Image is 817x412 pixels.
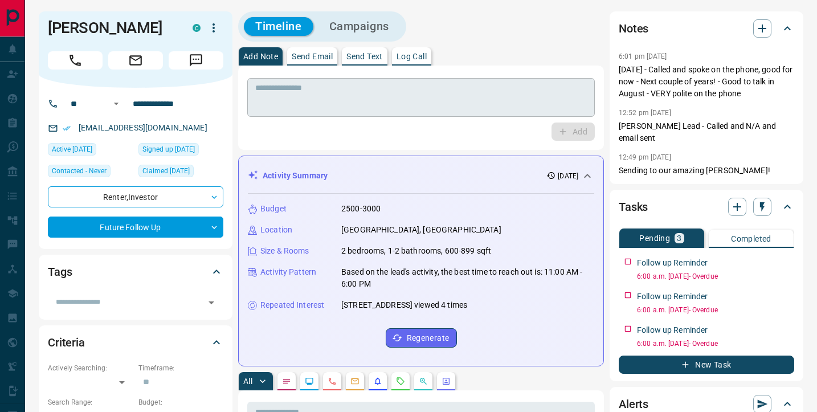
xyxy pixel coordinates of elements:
p: Log Call [397,52,427,60]
div: Tue Aug 12 2025 [48,143,133,159]
p: 12:49 pm [DATE] [619,153,671,161]
p: 6:01 pm [DATE] [619,52,667,60]
p: Follow up Reminder [637,291,708,303]
button: Regenerate [386,328,457,348]
div: Activity Summary[DATE] [248,165,594,186]
p: Follow up Reminder [637,324,708,336]
p: Actively Searching: [48,363,133,373]
span: Active [DATE] [52,144,92,155]
button: Open [109,97,123,111]
p: Sending to our amazing [PERSON_NAME]! [619,165,794,177]
p: Activity Pattern [260,266,316,278]
svg: Calls [328,377,337,386]
span: Claimed [DATE] [142,165,190,177]
p: [STREET_ADDRESS] viewed 4 times [341,299,467,311]
div: Renter , Investor [48,186,223,207]
p: 3 [677,234,681,242]
svg: Notes [282,377,291,386]
p: [PERSON_NAME] Lead - Called and N/A and email sent [619,120,794,144]
h2: Tasks [619,198,648,216]
p: Timeframe: [138,363,223,373]
p: 2500-3000 [341,203,381,215]
span: Message [169,51,223,70]
a: [EMAIL_ADDRESS][DOMAIN_NAME] [79,123,207,132]
p: Location [260,224,292,236]
p: All [243,377,252,385]
p: Repeated Interest [260,299,324,311]
p: Search Range: [48,397,133,407]
p: Size & Rooms [260,245,309,257]
p: [DATE] - Called and spoke on the phone, good for now - Next couple of years! - Good to talk in Au... [619,64,794,100]
p: Send Email [292,52,333,60]
p: 6:00 a.m. [DATE] - Overdue [637,338,794,349]
span: Call [48,51,103,70]
p: Budget: [138,397,223,407]
div: condos.ca [193,24,201,32]
svg: Email Verified [63,124,71,132]
button: Campaigns [318,17,401,36]
svg: Opportunities [419,377,428,386]
div: Tags [48,258,223,285]
div: Criteria [48,329,223,356]
svg: Emails [350,377,360,386]
p: Send Text [346,52,383,60]
svg: Lead Browsing Activity [305,377,314,386]
div: Fri Feb 07 2025 [138,165,223,181]
svg: Agent Actions [442,377,451,386]
p: 6:00 a.m. [DATE] - Overdue [637,305,794,315]
p: [DATE] [558,171,578,181]
svg: Listing Alerts [373,377,382,386]
div: Notes [619,15,794,42]
p: 12:52 pm [DATE] [619,109,671,117]
button: New Task [619,356,794,374]
button: Timeline [244,17,313,36]
p: Activity Summary [263,170,328,182]
div: Future Follow Up [48,217,223,238]
h2: Criteria [48,333,85,352]
p: Completed [731,235,771,243]
div: Sat Feb 11 2017 [138,143,223,159]
p: Add Note [243,52,278,60]
h2: Tags [48,263,72,281]
svg: Requests [396,377,405,386]
button: Open [203,295,219,311]
span: Signed up [DATE] [142,144,195,155]
p: [GEOGRAPHIC_DATA], [GEOGRAPHIC_DATA] [341,224,501,236]
p: 6:00 a.m. [DATE] - Overdue [637,271,794,282]
div: Tasks [619,193,794,221]
h1: [PERSON_NAME] [48,19,175,37]
p: Pending [639,234,670,242]
p: 2 bedrooms, 1-2 bathrooms, 600-899 sqft [341,245,491,257]
p: Follow up Reminder [637,257,708,269]
span: Email [108,51,163,70]
h2: Notes [619,19,648,38]
span: Contacted - Never [52,165,107,177]
p: Budget [260,203,287,215]
p: Based on the lead's activity, the best time to reach out is: 11:00 AM - 6:00 PM [341,266,594,290]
